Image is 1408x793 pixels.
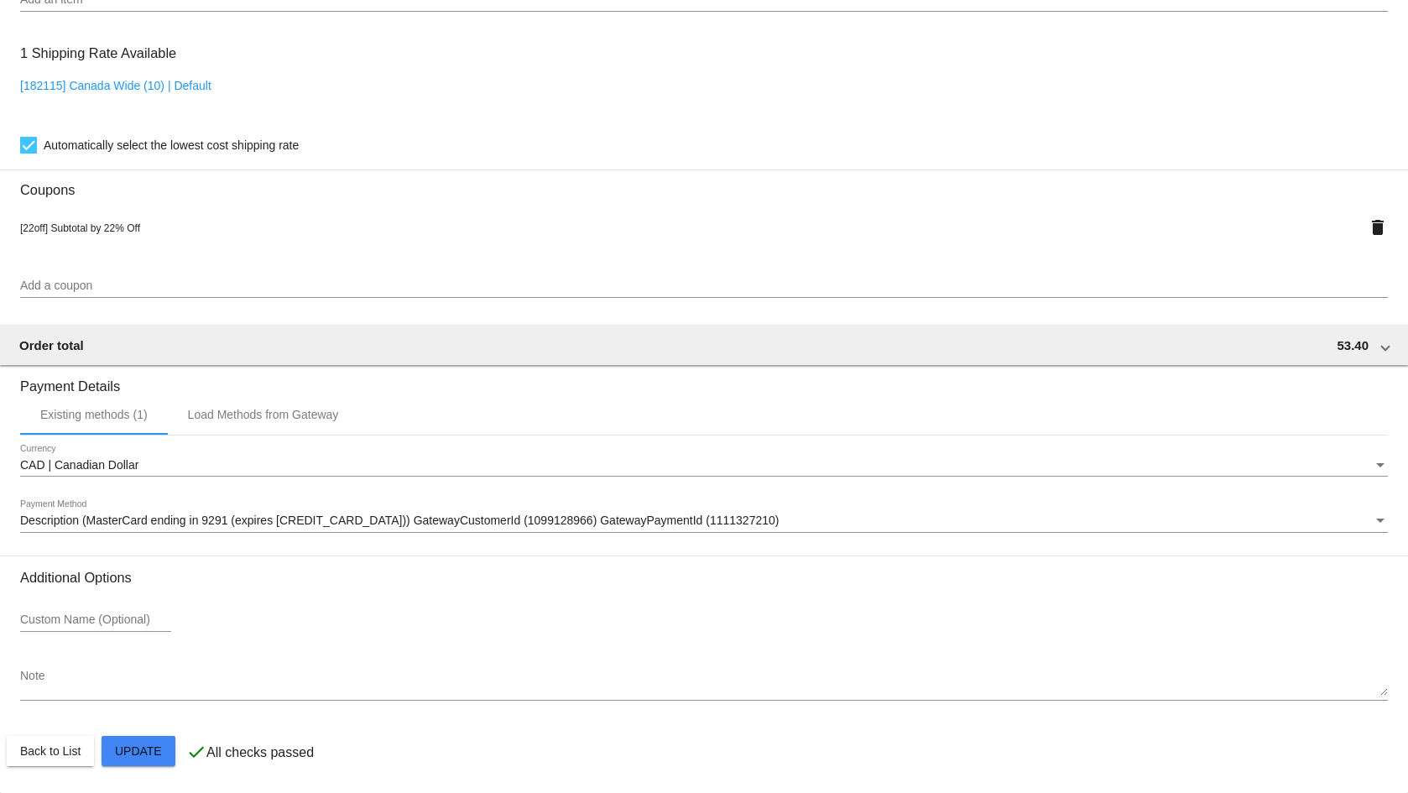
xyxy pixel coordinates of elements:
span: [22off] Subtotal by 22% Off [20,222,140,234]
mat-select: Currency [20,459,1388,472]
div: Load Methods from Gateway [188,408,339,421]
h3: Payment Details [20,366,1388,394]
p: All checks passed [206,745,314,760]
h3: Additional Options [20,570,1388,586]
a: [182115] Canada Wide (10) | Default [20,79,211,92]
span: Automatically select the lowest cost shipping rate [44,135,299,155]
span: CAD | Canadian Dollar [20,458,138,472]
mat-icon: check [186,742,206,762]
mat-select: Payment Method [20,514,1388,528]
mat-icon: delete [1368,217,1388,237]
span: Update [115,744,162,758]
span: Back to List [20,744,81,758]
span: 53.40 [1337,338,1369,352]
span: Description (MasterCard ending in 9291 (expires [CREDIT_CARD_DATA])) GatewayCustomerId (109912896... [20,514,779,527]
span: Order total [19,338,84,352]
button: Back to List [7,736,94,766]
h3: Coupons [20,170,1388,198]
div: Existing methods (1) [40,408,148,421]
button: Update [102,736,175,766]
input: Add a coupon [20,279,1388,293]
h3: 1 Shipping Rate Available [20,35,176,71]
input: Custom Name (Optional) [20,613,171,627]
